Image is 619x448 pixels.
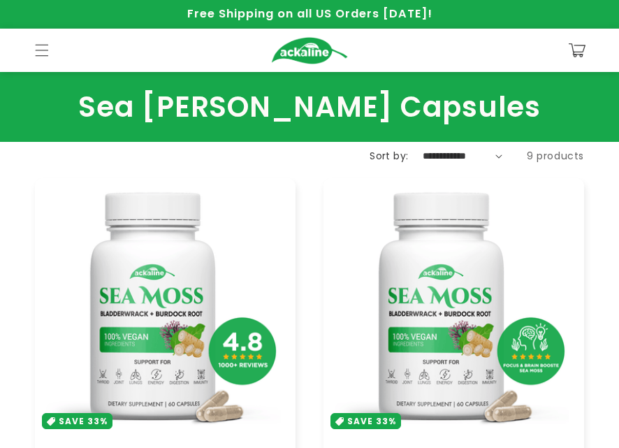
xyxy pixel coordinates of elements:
span: 9 products [527,149,584,163]
label: Sort by: [370,149,408,163]
summary: Menu [27,35,57,66]
img: Ackaline [271,37,348,64]
span: Free Shipping on all US Orders [DATE]! [187,6,432,22]
h1: Sea [PERSON_NAME] Capsules [35,89,584,124]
